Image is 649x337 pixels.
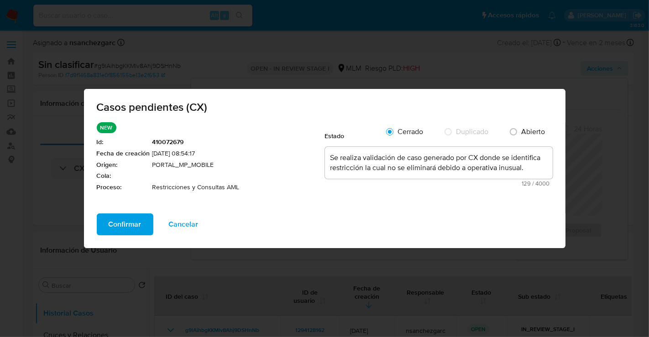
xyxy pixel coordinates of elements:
[152,161,325,170] span: PORTAL_MP_MOBILE
[97,213,153,235] button: Confirmar
[97,122,116,133] p: NEW
[169,214,199,234] span: Cancelar
[325,147,553,179] textarea: Se realiza validación de caso generado por CX donde se identifica restricción la cual no se elimi...
[109,214,141,234] span: Confirmar
[97,149,150,158] span: Fecha de creación
[398,126,424,137] span: Cerrado
[152,138,325,147] span: 410072679
[97,171,150,181] span: Cola :
[97,183,150,192] span: Proceso :
[97,161,150,170] span: Origen :
[97,138,150,147] span: Id :
[97,102,553,113] span: Casos pendientes (CX)
[325,122,380,145] div: Estado
[152,149,325,158] span: [DATE] 08:54:17
[328,181,550,187] span: Máximo 4000 caracteres
[522,126,545,137] span: Abierto
[152,183,325,192] span: Restricciones y Consultas AML
[157,213,210,235] button: Cancelar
